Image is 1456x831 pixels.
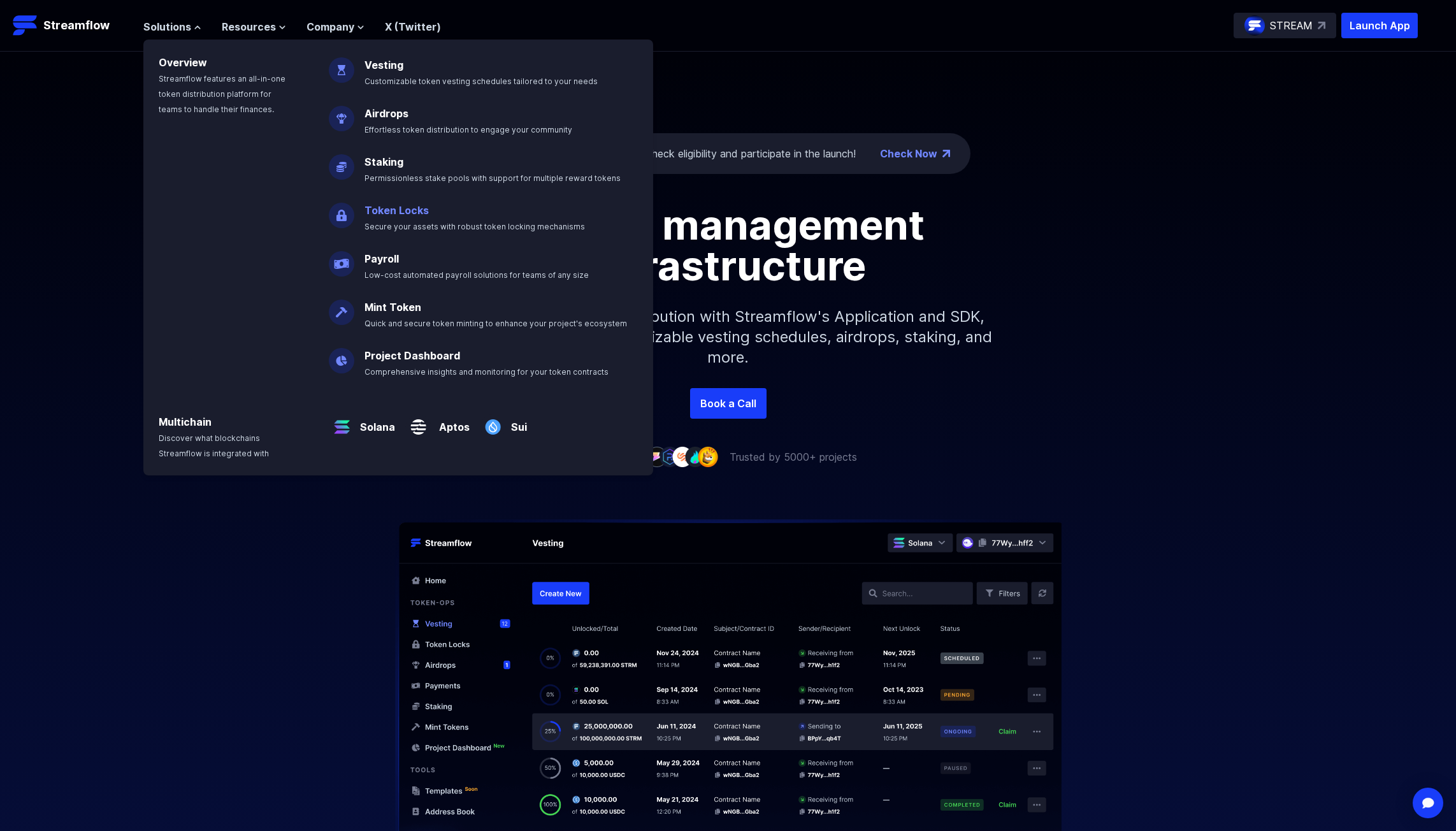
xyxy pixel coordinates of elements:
span: Streamflow features an all-in-one token distribution platform for teams to handle their finances. [159,74,285,114]
img: Payroll [329,241,354,277]
img: company-8 [685,447,705,466]
button: Solutions [143,19,201,34]
img: Staking [329,144,354,180]
img: top-right-arrow.png [942,150,950,157]
p: STREAM [1270,18,1313,33]
a: Check Now [880,146,937,161]
img: company-7 [672,447,693,466]
span: Effortless token distribution to engage your community [364,125,572,134]
span: Secure your assets with robust token locking mechanisms [364,222,585,231]
img: Sui [480,404,506,440]
div: Open Intercom Messenger [1413,788,1443,818]
img: Solana [329,404,355,440]
span: Discover what blockchains Streamflow is integrated with [159,433,269,458]
a: Mint Token [364,301,421,314]
img: Streamflow Logo [13,13,38,38]
span: Permissionless stake pools with support for multiple reward tokens [364,173,621,183]
p: Streamflow [43,17,110,34]
button: Resources [222,19,286,34]
img: Project Dashboard [329,338,354,373]
img: Aptos [405,404,431,440]
span: Resources [222,19,276,34]
span: Quick and secure token minting to enhance your project's ecosystem [364,319,627,328]
span: Comprehensive insights and monitoring for your token contracts [364,367,609,377]
img: streamflow-logo-circle.png [1244,15,1265,36]
p: Trusted by 5000+ projects [730,449,857,465]
a: Book a Call [690,388,767,419]
a: Aptos [431,409,470,435]
img: Mint Token [329,289,354,325]
span: Solutions [143,19,191,34]
h1: Token management infrastructure [442,205,1015,286]
a: Multichain [159,415,212,428]
a: Sui [506,409,527,435]
a: Project Dashboard [364,349,460,362]
div: Check eligibility and participate in the launch! [532,146,856,161]
span: Company [306,19,354,34]
img: Airdrops [329,96,354,131]
a: Token Locks [364,204,429,217]
a: Staking [364,155,403,168]
img: Token Locks [329,192,354,228]
a: X (Twitter) [385,20,441,33]
img: company-9 [698,447,718,466]
img: company-6 [660,447,680,466]
button: Launch App [1341,13,1418,38]
img: Vesting [329,47,354,83]
a: Solana [355,409,395,435]
span: Customizable token vesting schedules tailored to your needs [364,76,598,86]
a: Streamflow [13,13,131,38]
a: Payroll [364,252,399,265]
a: Vesting [364,59,403,71]
img: top-right-arrow.svg [1318,22,1325,29]
a: Airdrops [364,107,408,120]
a: STREAM [1234,13,1336,38]
a: Overview [159,56,207,69]
img: company-5 [647,447,667,466]
span: Low-cost automated payroll solutions for teams of any size [364,270,589,280]
p: Simplify your token distribution with Streamflow's Application and SDK, offering access to custom... [454,286,1002,388]
button: Company [306,19,364,34]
